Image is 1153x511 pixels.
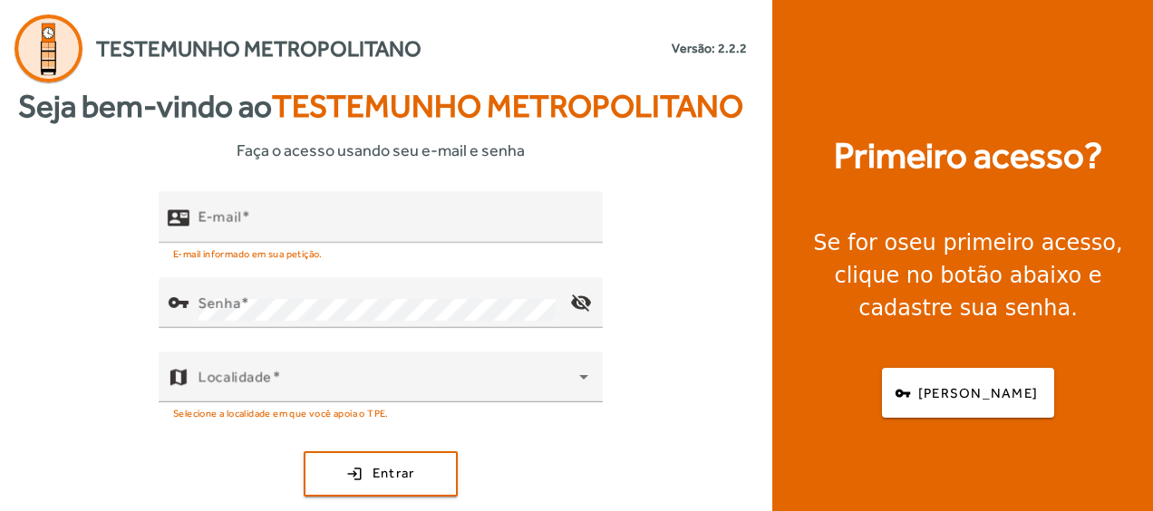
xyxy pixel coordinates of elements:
mat-hint: E-mail informado em sua petição. [173,243,323,263]
span: Testemunho Metropolitano [272,88,743,124]
div: Se for o , clique no botão abaixo e cadastre sua senha. [794,227,1142,324]
small: Versão: 2.2.2 [672,39,747,58]
button: Entrar [304,451,458,497]
span: Testemunho Metropolitano [96,33,421,65]
span: Entrar [373,463,415,484]
mat-icon: visibility_off [559,281,603,324]
mat-label: Localidade [199,368,272,385]
mat-icon: vpn_key [168,292,189,313]
button: [PERSON_NAME] [882,368,1054,418]
mat-label: E-mail [199,207,241,225]
span: Faça o acesso usando seu e-mail e senha [237,138,525,162]
strong: Primeiro acesso? [834,129,1102,183]
mat-icon: map [168,366,189,388]
span: [PERSON_NAME] [918,383,1038,404]
mat-hint: Selecione a localidade em que você apoia o TPE. [173,402,389,422]
mat-icon: contact_mail [168,206,189,227]
mat-label: Senha [199,294,241,311]
img: Logo Agenda [15,14,82,82]
strong: Seja bem-vindo ao [18,82,743,130]
strong: seu primeiro acesso [897,230,1116,255]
